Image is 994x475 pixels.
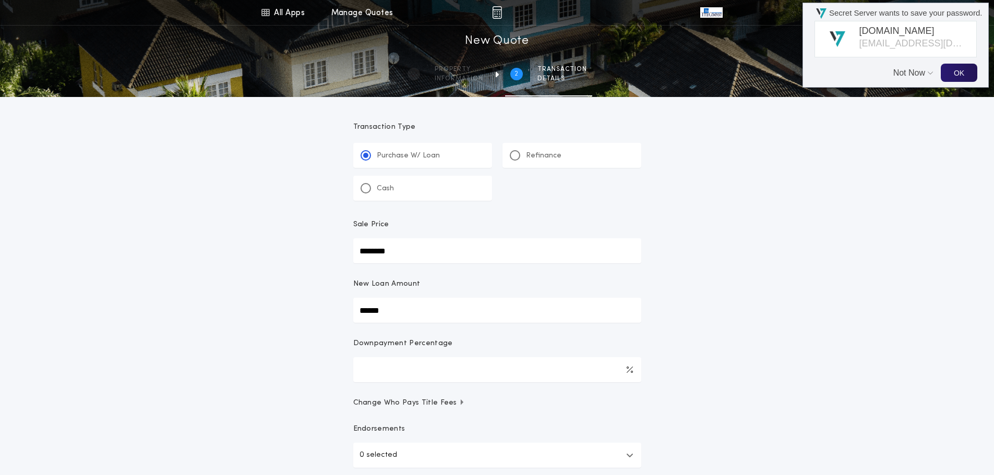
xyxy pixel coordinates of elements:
[465,33,529,50] h1: New Quote
[514,70,518,78] h2: 2
[353,357,641,382] input: Downpayment Percentage
[700,7,722,18] img: vs-icon
[377,184,394,194] p: Cash
[435,75,483,83] span: information
[353,398,641,408] button: Change Who Pays Title Fees
[435,65,483,74] span: Property
[537,75,587,83] span: details
[353,398,465,408] span: Change Who Pays Title Fees
[353,122,641,132] p: Transaction Type
[492,6,502,19] img: img
[353,238,641,263] input: Sale Price
[360,449,397,461] p: 0 selected
[353,338,453,349] p: Downpayment Percentage
[353,443,641,468] button: 0 selected
[353,424,641,434] p: Endorsements
[353,298,641,323] input: New Loan Amount
[537,65,587,74] span: Transaction
[377,151,440,161] p: Purchase W/ Loan
[353,279,421,289] p: New Loan Amount
[353,220,389,230] p: Sale Price
[526,151,561,161] p: Refinance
